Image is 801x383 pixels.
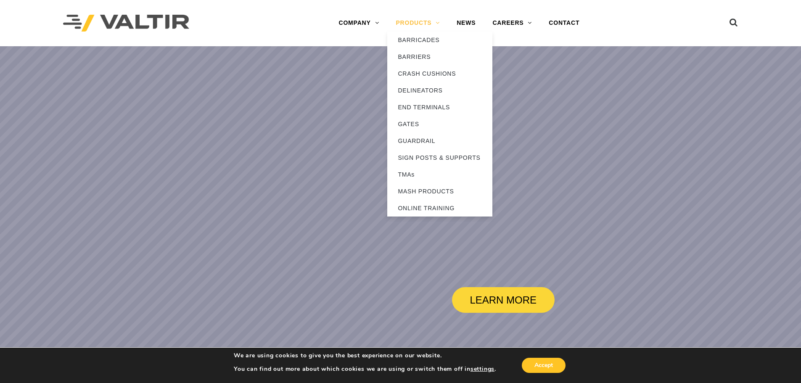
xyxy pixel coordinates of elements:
[540,15,588,32] a: CONTACT
[387,132,492,149] a: GUARDRAIL
[63,15,189,32] img: Valtir
[452,287,555,313] a: LEARN MORE
[387,48,492,65] a: BARRIERS
[387,65,492,82] a: CRASH CUSHIONS
[387,116,492,132] a: GATES
[484,15,540,32] a: CAREERS
[522,358,566,373] button: Accept
[387,32,492,48] a: BARRICADES
[330,15,387,32] a: COMPANY
[387,149,492,166] a: SIGN POSTS & SUPPORTS
[387,166,492,183] a: TMAs
[387,82,492,99] a: DELINEATORS
[387,99,492,116] a: END TERMINALS
[387,15,448,32] a: PRODUCTS
[234,365,496,373] p: You can find out more about which cookies we are using or switch them off in .
[448,15,484,32] a: NEWS
[471,365,494,373] button: settings
[234,352,496,359] p: We are using cookies to give you the best experience on our website.
[387,200,492,217] a: ONLINE TRAINING
[387,183,492,200] a: MASH PRODUCTS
